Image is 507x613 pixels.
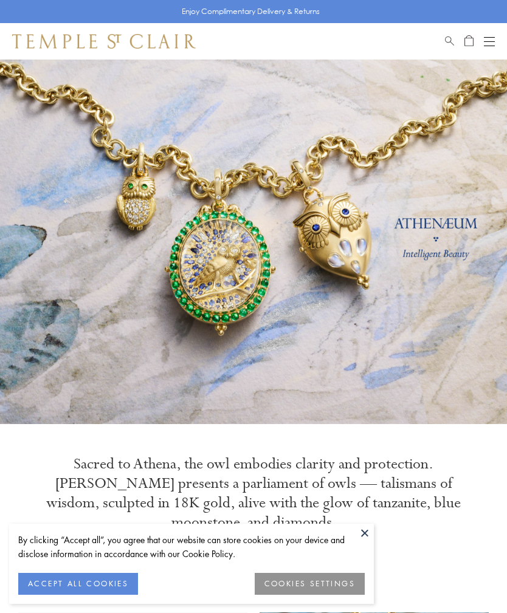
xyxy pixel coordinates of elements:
[18,573,138,595] button: ACCEPT ALL COOKIES
[255,573,365,595] button: COOKIES SETTINGS
[182,5,320,18] p: Enjoy Complimentary Delivery & Returns
[18,533,365,561] div: By clicking “Accept all”, you agree that our website can store cookies on your device and disclos...
[446,556,495,601] iframe: Gorgias live chat messenger
[464,34,474,49] a: Open Shopping Bag
[445,34,454,49] a: Search
[36,454,471,532] p: Sacred to Athena, the owl embodies clarity and protection. [PERSON_NAME] presents a parliament of...
[484,34,495,49] button: Open navigation
[12,34,196,49] img: Temple St. Clair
